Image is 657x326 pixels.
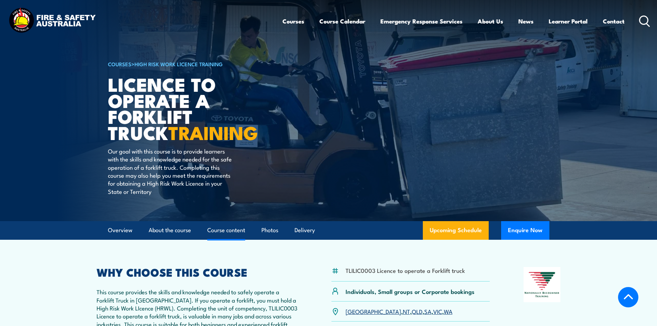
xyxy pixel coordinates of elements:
a: QLD [412,307,422,315]
a: Upcoming Schedule [423,221,489,240]
a: Course content [207,221,245,239]
a: About Us [478,12,503,30]
a: Overview [108,221,132,239]
a: VIC [433,307,442,315]
strong: TRAINING [168,118,258,146]
a: WA [444,307,452,315]
p: Individuals, Small groups or Corporate bookings [346,287,475,295]
a: Course Calendar [319,12,365,30]
p: Our goal with this course is to provide learners with the skills and knowledge needed for the saf... [108,147,234,195]
a: COURSES [108,60,131,68]
h1: Licence to operate a forklift truck [108,76,278,140]
button: Enquire Now [501,221,549,240]
p: , , , , , [346,307,452,315]
a: Emergency Response Services [380,12,462,30]
a: Learner Portal [549,12,588,30]
a: Photos [261,221,278,239]
h2: WHY CHOOSE THIS COURSE [97,267,298,277]
a: NT [403,307,410,315]
a: Courses [282,12,304,30]
a: SA [424,307,431,315]
a: Delivery [295,221,315,239]
a: News [518,12,534,30]
h6: > [108,60,278,68]
a: Contact [603,12,625,30]
a: [GEOGRAPHIC_DATA] [346,307,401,315]
a: High Risk Work Licence Training [135,60,223,68]
a: About the course [149,221,191,239]
li: TLILIC0003 Licence to operate a Forklift truck [346,266,465,274]
img: Nationally Recognised Training logo. [524,267,561,302]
